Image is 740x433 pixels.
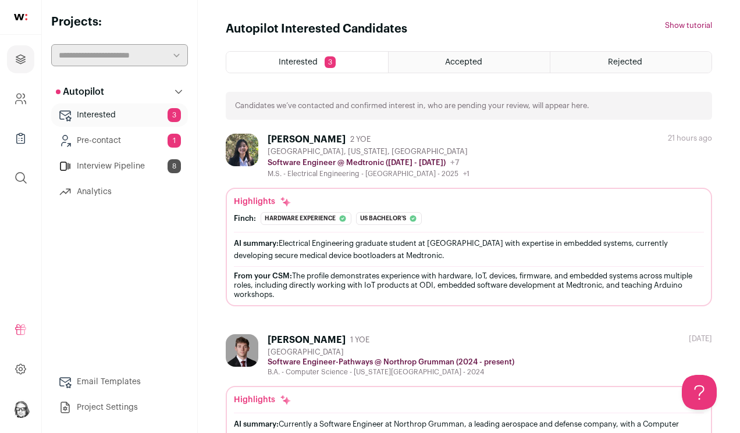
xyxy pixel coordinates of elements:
a: Analytics [51,180,188,203]
a: Pre-contact1 [51,129,188,152]
img: 86a631fa419c78cc344c0a2c9e4a0ca8b46d809305e3814a58f502afe0fba013.jpg [226,134,258,166]
a: Interview Pipeline8 [51,155,188,178]
a: Company and ATS Settings [7,85,34,113]
span: 3 [325,56,336,68]
a: Project Settings [51,396,188,419]
div: M.S. - Electrical Engineering - [GEOGRAPHIC_DATA] - 2025 [268,169,469,178]
span: Accepted [445,58,482,66]
p: Software Engineer @ Medtronic ([DATE] - [DATE]) [268,158,446,167]
img: 2818868-medium_jpg [12,399,30,418]
span: +1 [463,170,469,177]
a: Projects [7,45,34,73]
button: Open dropdown [12,399,30,418]
span: +7 [450,159,460,167]
div: Finch: [234,214,256,223]
span: Interested [279,58,318,66]
div: [GEOGRAPHIC_DATA] [268,348,514,357]
div: Highlights [234,394,291,406]
span: Rejected [608,58,642,66]
iframe: Help Scout Beacon - Open [682,375,717,410]
div: Highlights [234,196,291,207]
p: Candidates we’ve contacted and confirmed interest in, who are pending your review, will appear here. [235,101,589,110]
span: AI summary: [234,239,279,247]
p: Autopilot [56,85,104,99]
h2: Projects: [51,14,188,30]
h1: Autopilot Interested Candidates [226,21,407,37]
button: Autopilot [51,80,188,103]
div: The profile demonstrates experience with hardware, IoT, devices, firmware, and embedded systems a... [234,271,704,299]
a: Accepted [389,52,550,73]
div: 21 hours ago [668,134,712,143]
div: Hardware experience [261,212,351,225]
a: Rejected [550,52,711,73]
a: [PERSON_NAME] 2 YOE [GEOGRAPHIC_DATA], [US_STATE], [GEOGRAPHIC_DATA] Software Engineer @ Medtroni... [226,134,712,306]
a: Email Templates [51,370,188,393]
div: Electrical Engineering graduate student at [GEOGRAPHIC_DATA] with expertise in embedded systems, ... [234,237,704,262]
div: [PERSON_NAME] [268,334,346,346]
span: From your CSM: [234,272,292,280]
span: 1 YOE [350,335,369,345]
button: Show tutorial [665,21,712,30]
div: [DATE] [689,334,712,343]
span: 3 [168,108,181,122]
div: B.A. - Computer Science - [US_STATE][GEOGRAPHIC_DATA] - 2024 [268,367,514,377]
img: wellfound-shorthand-0d5821cbd27db2630d0214b213865d53afaa358527fdda9d0ea32b1df1b89c2c.svg [14,14,27,20]
span: AI summary: [234,420,279,428]
div: Us bachelor's [356,212,422,225]
span: 8 [168,159,181,173]
img: 57d2e0a5b889746e70755ce6352e8585f655e3f2536a488c91b77004de8a5efa.jpg [226,334,258,367]
span: 2 YOE [350,135,371,144]
span: 1 [168,134,181,148]
div: [GEOGRAPHIC_DATA], [US_STATE], [GEOGRAPHIC_DATA] [268,147,469,156]
p: Software Engineer-Pathways @ Northrop Grumman (2024 - present) [268,357,514,367]
a: Interested3 [51,103,188,127]
div: [PERSON_NAME] [268,134,346,145]
a: Company Lists [7,124,34,152]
